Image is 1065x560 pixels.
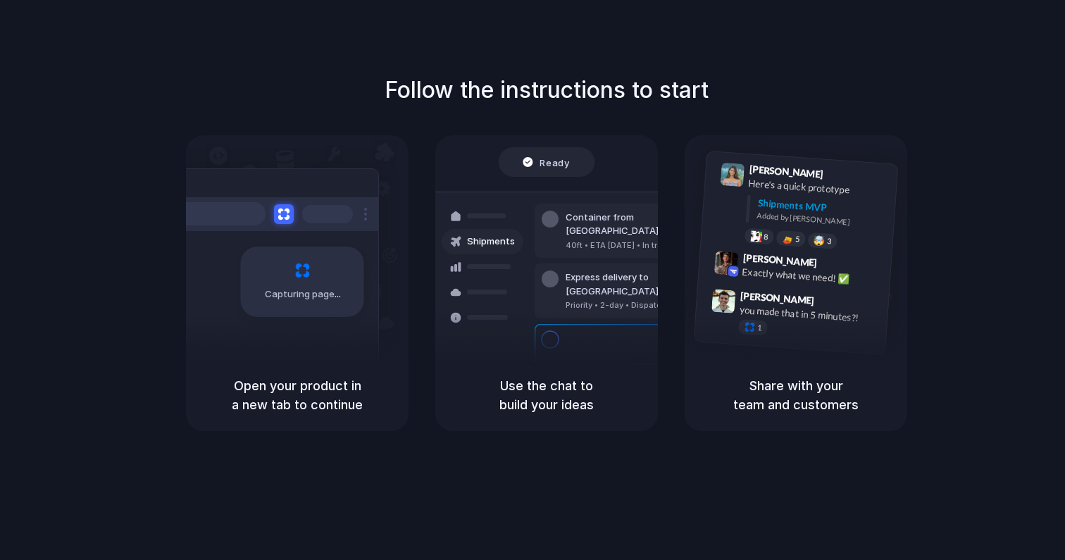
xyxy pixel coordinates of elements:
div: Express delivery to [GEOGRAPHIC_DATA] [566,270,718,298]
span: [PERSON_NAME] [749,161,823,182]
span: 5 [795,235,800,242]
div: Shipments MVP [757,195,888,218]
span: Capturing page [265,287,343,301]
h5: Use the chat to build your ideas [452,376,641,414]
h5: Open your product in a new tab to continue [203,376,392,414]
span: 1 [757,324,762,332]
div: 🤯 [814,235,826,246]
div: Priority • 2-day • Dispatched [566,299,718,311]
span: 9:42 AM [821,256,850,273]
span: Shipments [467,235,515,249]
h5: Share with your team and customers [702,376,890,414]
span: [PERSON_NAME] [740,287,815,308]
div: Container from [GEOGRAPHIC_DATA] [566,211,718,238]
span: 3 [827,237,832,245]
div: 40ft • ETA [DATE] • In transit [566,239,718,251]
div: Here's a quick prototype [748,175,889,199]
div: Exactly what we need! ✅ [742,264,883,288]
span: 9:47 AM [818,294,847,311]
span: [PERSON_NAME] [742,249,817,270]
div: Added by [PERSON_NAME] [756,210,886,230]
span: Ready [540,155,570,169]
span: 8 [764,232,768,240]
h1: Follow the instructions to start [385,73,709,107]
div: you made that in 5 minutes?! [739,302,880,326]
span: 9:41 AM [828,168,857,185]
